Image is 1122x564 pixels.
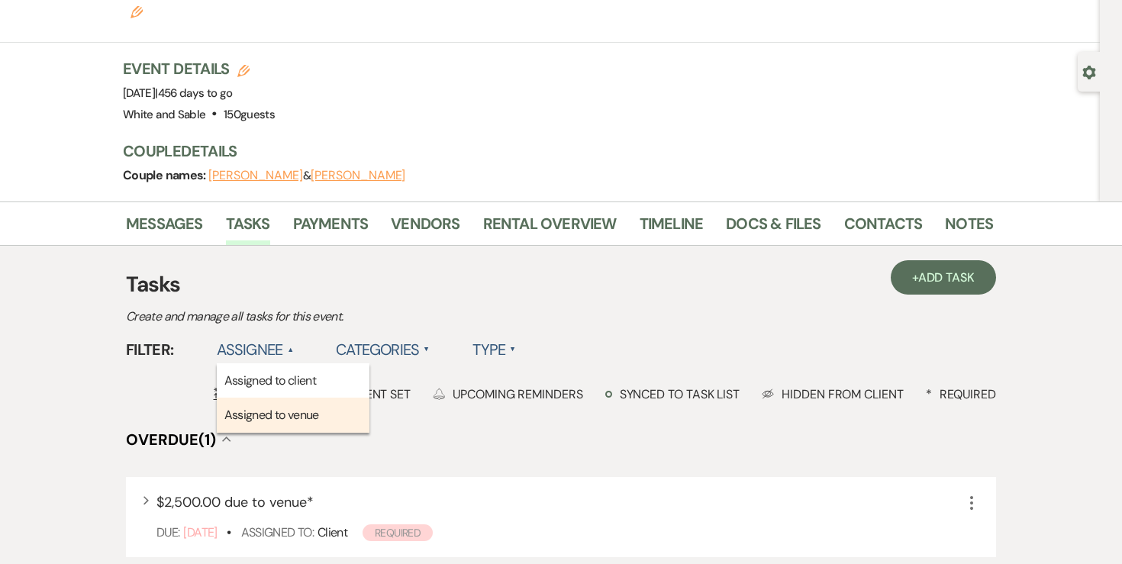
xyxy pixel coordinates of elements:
[155,85,232,101] span: |
[156,493,314,511] span: $2,500.00 due to venue *
[363,524,433,541] span: Required
[336,336,430,363] label: Categories
[926,386,996,402] div: Required
[217,336,294,363] label: Assignee
[217,363,369,398] li: Assigned to client
[762,386,904,402] div: Hidden from Client
[123,167,208,183] span: Couple names:
[126,432,231,447] button: Overdue(1)
[156,495,314,509] button: $2,500.00 due to venue*
[208,169,303,182] button: [PERSON_NAME]
[126,338,174,361] span: Filter:
[918,269,975,285] span: Add Task
[424,343,430,356] span: ▲
[241,524,314,540] span: Assigned To:
[123,140,978,162] h3: Couple Details
[158,85,233,101] span: 456 days to go
[126,211,203,245] a: Messages
[224,107,275,122] span: 150 guests
[287,343,293,356] span: ▲
[126,430,216,450] span: Overdue (1)
[126,269,996,301] h3: Tasks
[183,524,217,540] span: [DATE]
[210,386,411,402] div: Completion Requirement Set
[123,107,205,122] span: White and Sable
[726,211,821,245] a: Docs & Files
[131,5,143,18] button: Edit
[605,386,740,402] div: Synced to task list
[226,211,270,245] a: Tasks
[227,524,231,540] b: •
[311,169,405,182] button: [PERSON_NAME]
[640,211,704,245] a: Timeline
[126,307,660,327] p: Create and manage all tasks for this event.
[844,211,923,245] a: Contacts
[391,211,459,245] a: Vendors
[208,168,405,183] span: &
[891,260,996,295] a: +Add Task
[156,524,179,540] span: Due:
[483,211,617,245] a: Rental Overview
[1082,64,1096,79] button: Open lead details
[433,386,583,402] div: Upcoming Reminders
[123,58,275,79] h3: Event Details
[123,85,233,101] span: [DATE]
[217,398,369,433] li: Assigned to venue
[472,336,516,363] label: Type
[318,524,347,540] span: Client
[510,343,516,356] span: ▲
[945,211,993,245] a: Notes
[293,211,369,245] a: Payments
